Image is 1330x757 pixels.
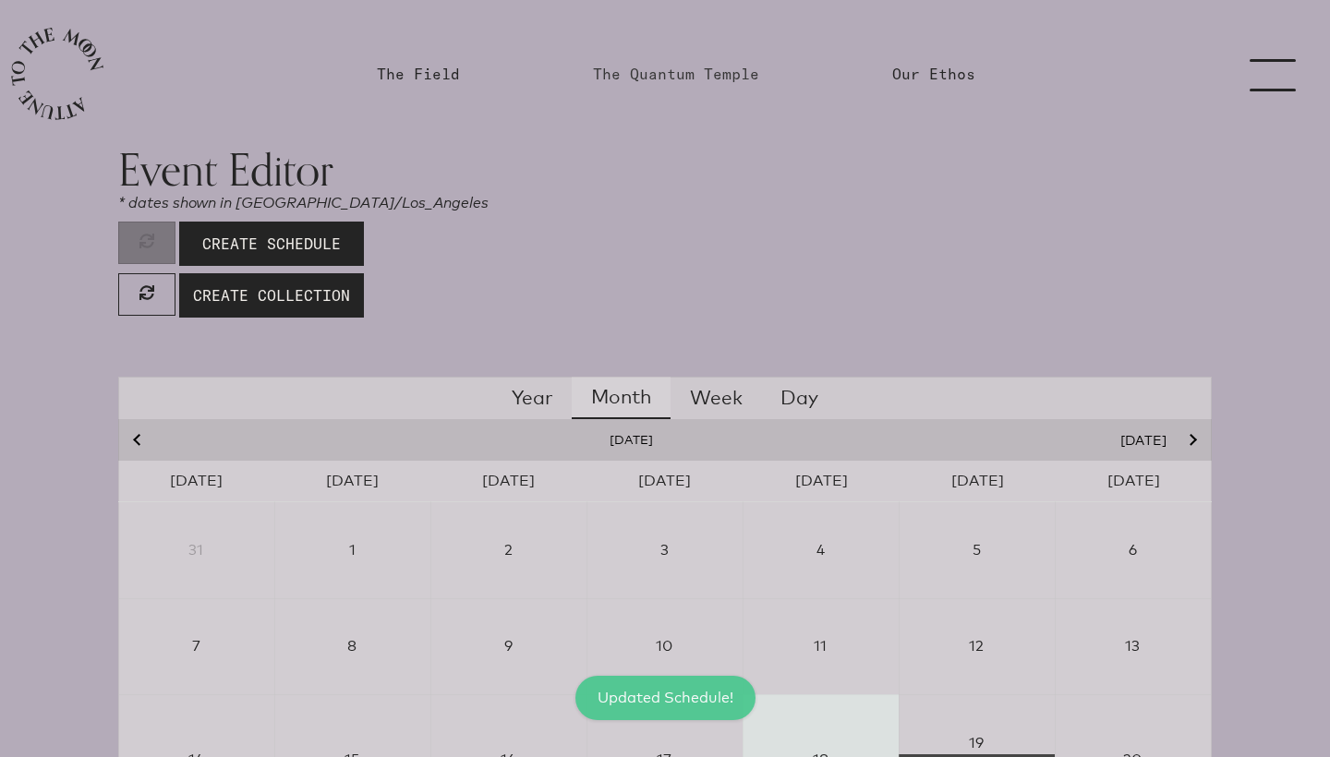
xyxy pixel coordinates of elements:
[899,539,1055,561] div: 5
[899,635,1055,657] div: 12
[274,539,430,561] div: 1
[202,233,341,255] span: Create Schedule
[1055,635,1211,657] div: 13
[1055,501,1211,598] div: 6
[598,687,733,709] div: Updated Schedule!
[118,142,333,197] span: Event Editor
[274,598,430,695] div: 8
[743,635,899,657] div: 11
[743,598,899,695] div: 11
[377,63,460,85] a: The Field
[179,273,364,318] button: Create Collection
[179,222,364,266] button: Create Schedule
[118,192,1212,214] p: * dates shown in [GEOGRAPHIC_DATA]/Los_Angeles
[1107,470,1160,492] span: [DATE]
[1178,431,1204,448] button: Next month
[593,63,759,85] a: The Quantum Temple
[1055,598,1211,695] div: 13
[118,635,274,657] div: 7
[430,598,586,695] div: 9
[899,501,1055,598] div: 5
[899,598,1055,695] div: 12
[795,470,848,492] span: [DATE]
[1109,428,1178,451] button: Today
[118,598,274,695] div: 7
[430,501,586,598] div: 2
[604,431,659,448] button: Go to year view
[170,470,223,492] span: [DATE]
[762,377,839,419] button: Day view
[430,539,586,561] div: 2
[326,470,379,492] span: [DATE]
[671,377,762,419] button: Week view
[430,635,586,657] div: 9
[274,635,430,657] div: 8
[1115,429,1172,451] span: [DATE]
[743,539,899,561] div: 4
[743,501,899,598] div: 4
[482,470,535,492] span: [DATE]
[118,377,1212,419] div: Calendar views navigation
[572,377,671,419] button: Month view
[586,539,743,561] div: 3
[586,635,743,657] div: 10
[638,470,691,492] span: [DATE]
[274,501,430,598] div: 1
[892,63,975,85] a: Our Ethos
[586,501,743,598] div: 3
[118,501,274,598] div: 31
[126,431,152,448] button: Previous month
[118,539,274,561] div: 31
[899,732,1055,754] div: 19
[951,470,1004,492] span: [DATE]
[586,598,743,695] div: 10
[193,284,350,306] span: Create Collection
[492,377,573,419] button: Year view
[1055,539,1211,561] div: 6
